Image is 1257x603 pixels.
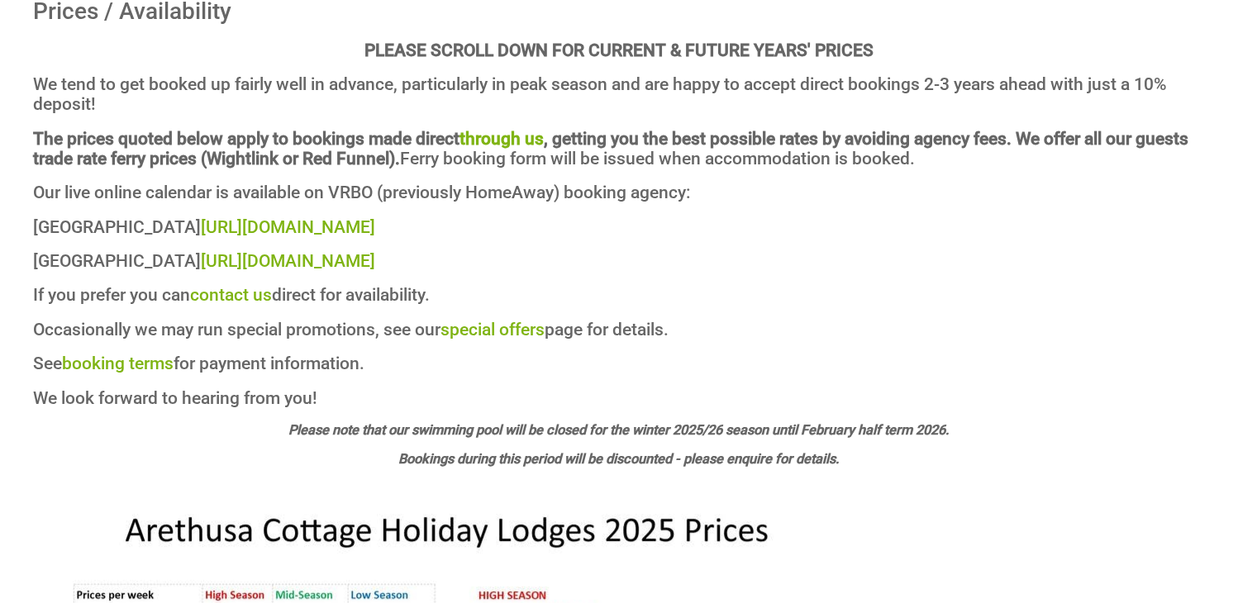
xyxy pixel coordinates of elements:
h2: We look forward to hearing from you! [33,388,1204,408]
em: Please note that our swimming pool will be closed for the winter 2025/26 season until February ha... [288,422,950,438]
strong: The prices quoted below apply to bookings made direct , getting you the best possible rates by av... [33,129,1188,169]
strong: PLEASE SCROLL DOWN FOR CURRENT & FUTURE YEARS' PRICES [364,40,874,60]
a: contact us [190,285,272,305]
h2: [GEOGRAPHIC_DATA] [33,251,1204,271]
h2: If you prefer you can direct for availability. [33,285,1204,305]
h2: Occasionally we may run special promotions, see our page for details. [33,320,1204,339]
h2: See for payment information. [33,354,1204,373]
a: booking terms [62,354,174,373]
em: Bookings during this period will be discounted - please enquire for details. [398,451,840,467]
h2: We tend to get booked up fairly well in advance, particularly in peak season and are happy to acc... [33,74,1204,114]
a: special offers [440,320,545,339]
a: [URL][DOMAIN_NAME] [201,251,375,271]
h2: Our live online calendar is available on VRBO (previously HomeAway) booking agency: [33,183,1204,202]
h2: Ferry booking form will be issued when accommodation is booked. [33,129,1204,169]
h2: [GEOGRAPHIC_DATA] [33,217,1204,237]
a: [URL][DOMAIN_NAME] [201,217,375,237]
a: through us [459,129,544,149]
